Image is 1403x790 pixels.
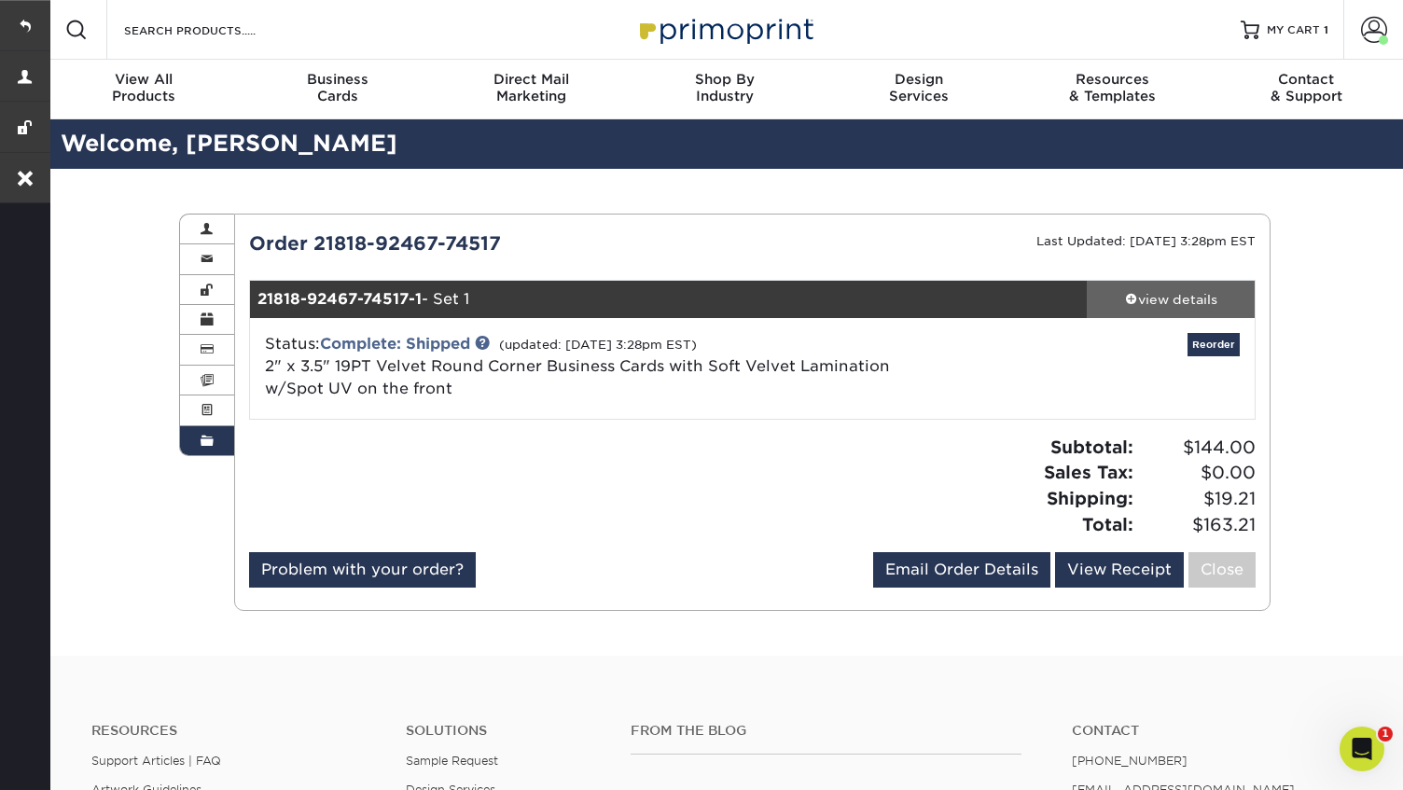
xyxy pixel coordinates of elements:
strong: 21818-92467-74517-1 [257,290,422,308]
span: $163.21 [1139,512,1256,538]
iframe: Intercom live chat [1340,727,1384,771]
a: view details [1087,281,1255,318]
h4: Resources [91,723,378,739]
a: Close [1188,552,1256,588]
strong: Shipping: [1047,488,1133,508]
a: Direct MailMarketing [434,60,628,119]
a: View Receipt [1055,552,1184,588]
div: Services [822,71,1016,104]
span: $144.00 [1139,435,1256,461]
a: Sample Request [406,754,498,768]
small: (updated: [DATE] 3:28pm EST) [499,338,697,352]
a: Contact& Support [1209,60,1403,119]
img: Primoprint [632,9,818,49]
div: view details [1087,290,1255,309]
span: Shop By [628,71,822,88]
div: Order 21818-92467-74517 [235,229,753,257]
div: Industry [628,71,822,104]
a: Contact [1072,723,1358,739]
a: Email Order Details [873,552,1050,588]
div: & Templates [1016,71,1210,104]
div: Status: [251,333,920,400]
small: Last Updated: [DATE] 3:28pm EST [1036,234,1256,248]
a: 2" x 3.5" 19PT Velvet Round Corner Business Cards with Soft Velvet Lamination w/Spot UV on the front [265,357,890,397]
div: & Support [1209,71,1403,104]
input: SEARCH PRODUCTS..... [122,19,304,41]
a: Shop ByIndustry [628,60,822,119]
div: Cards [241,71,435,104]
span: Contact [1209,71,1403,88]
span: 1 [1378,727,1393,741]
div: Products [47,71,241,104]
a: DesignServices [822,60,1016,119]
strong: Subtotal: [1050,437,1133,457]
div: - Set 1 [250,281,1088,318]
span: $0.00 [1139,460,1256,486]
h4: Solutions [406,723,603,739]
div: Marketing [434,71,628,104]
strong: Total: [1082,514,1133,534]
a: Problem with your order? [249,552,476,588]
h4: From the Blog [631,723,1021,739]
strong: Sales Tax: [1044,462,1133,482]
a: Complete: Shipped [320,335,470,353]
span: Business [241,71,435,88]
span: $19.21 [1139,486,1256,512]
span: Direct Mail [434,71,628,88]
a: BusinessCards [241,60,435,119]
a: Reorder [1188,333,1240,356]
h2: Welcome, [PERSON_NAME] [47,127,1403,161]
iframe: Google Customer Reviews [5,733,159,783]
span: View All [47,71,241,88]
span: Design [822,71,1016,88]
a: [PHONE_NUMBER] [1072,754,1188,768]
span: MY CART [1267,22,1320,38]
a: Resources& Templates [1016,60,1210,119]
a: View AllProducts [47,60,241,119]
span: 1 [1324,23,1328,36]
span: Resources [1016,71,1210,88]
